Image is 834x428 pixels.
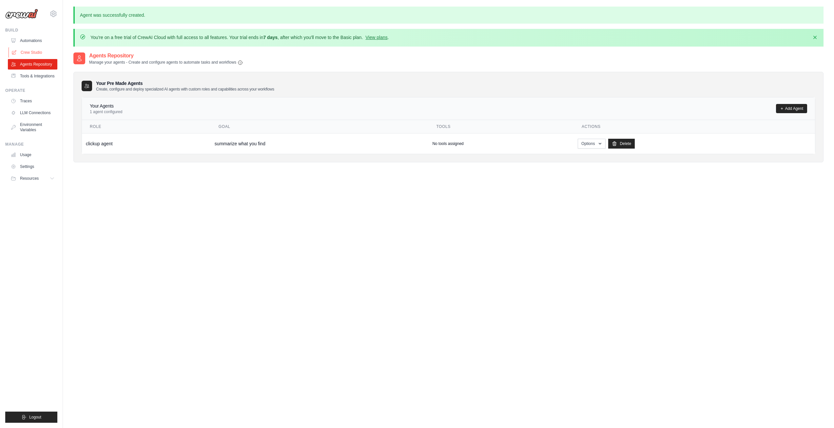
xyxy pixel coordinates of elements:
span: Resources [20,176,39,181]
a: Add Agent [776,104,807,113]
p: Create, configure and deploy specialized AI agents with custom roles and capabilities across your... [96,87,274,92]
div: Operate [5,88,57,93]
a: Settings [8,161,57,172]
a: Delete [608,139,635,149]
a: Automations [8,35,57,46]
th: Actions [574,120,815,133]
button: Logout [5,412,57,423]
div: Build [5,28,57,33]
td: clickup agent [82,133,211,154]
button: Options [578,139,606,149]
div: Manage [5,142,57,147]
p: No tools assigned [432,141,463,146]
p: Manage your agents - Create and configure agents to automate tasks and workflows [89,60,243,65]
a: LLM Connections [8,108,57,118]
h3: Your Pre Made Agents [96,80,274,92]
a: View plans [365,35,387,40]
a: Agents Repository [8,59,57,70]
button: Resources [8,173,57,184]
a: Environment Variables [8,119,57,135]
p: Agent was successfully created. [73,7,824,24]
a: Usage [8,150,57,160]
a: Tools & Integrations [8,71,57,81]
th: Role [82,120,211,133]
a: Crew Studio [9,47,58,58]
h2: Agents Repository [89,52,243,60]
th: Tools [428,120,574,133]
span: Logout [29,415,41,420]
h4: Your Agents [90,103,122,109]
img: Logo [5,9,38,19]
th: Goal [211,120,429,133]
strong: 7 days [263,35,278,40]
p: You're on a free trial of CrewAI Cloud with full access to all features. Your trial ends in , aft... [90,34,389,41]
p: 1 agent configured [90,109,122,114]
a: Traces [8,96,57,106]
td: summarize what you find [211,133,429,154]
